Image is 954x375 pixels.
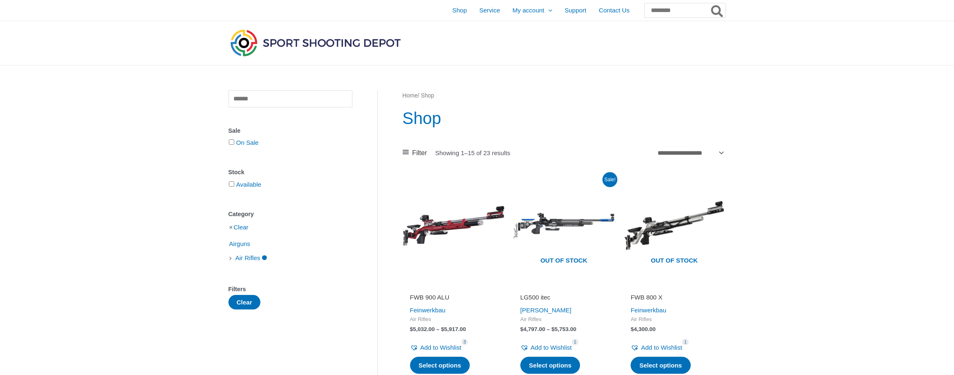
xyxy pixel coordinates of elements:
span: Add to Wishlist [641,344,682,351]
span: Air Rifles [631,316,718,323]
span: $ [441,326,444,332]
a: Add to Wishlist [520,342,572,353]
a: [PERSON_NAME] [520,307,571,314]
p: Showing 1–15 of 23 results [435,150,510,156]
div: Sale [228,125,352,137]
span: $ [410,326,413,332]
span: $ [520,326,524,332]
input: Available [229,181,234,187]
span: – [436,326,439,332]
a: Airguns [228,240,251,247]
iframe: Customer reviews powered by Trustpilot [631,282,718,292]
img: LG500 itec [513,175,615,277]
span: $ [551,326,555,332]
iframe: Customer reviews powered by Trustpilot [520,282,607,292]
a: Feinwerkbau [410,307,446,314]
nav: Breadcrumb [403,90,726,101]
select: Shop order [655,146,726,159]
bdi: 5,032.00 [410,326,435,332]
span: 3 [461,339,468,345]
h2: FWB 900 ALU [410,293,497,302]
bdi: 4,300.00 [631,326,655,332]
div: Category [228,208,352,220]
a: Home [403,93,418,99]
a: Feinwerkbau [631,307,666,314]
img: FWB 800 X [623,175,725,277]
div: Stock [228,166,352,178]
span: Filter [412,147,427,159]
a: Select options for “LG500 itec” [520,357,580,374]
a: Out of stock [513,175,615,277]
a: Select options for “FWB 800 X” [631,357,691,374]
span: Air Rifles [520,316,607,323]
span: Airguns [228,237,251,251]
h1: Shop [403,107,726,130]
a: Select options for “FWB 900 ALU” [410,357,470,374]
img: Sport Shooting Depot [228,27,403,58]
a: FWB 800 X [631,293,718,304]
span: – [547,326,550,332]
span: Out of stock [519,251,609,270]
a: Clear [233,224,248,231]
span: Add to Wishlist [420,344,461,351]
span: 1 [572,339,578,345]
a: Add to Wishlist [410,342,461,353]
iframe: Customer reviews powered by Trustpilot [410,282,497,292]
a: Available [236,181,262,188]
span: $ [631,326,634,332]
a: FWB 900 ALU [410,293,497,304]
span: Air Rifles [410,316,497,323]
bdi: 4,797.00 [520,326,545,332]
a: Add to Wishlist [631,342,682,353]
a: Air Rifles [235,254,268,261]
button: Clear [228,295,261,309]
button: Search [709,3,726,17]
a: LG500 itec [520,293,607,304]
img: FWB 900 ALU [403,175,505,277]
a: Filter [403,147,427,159]
span: Sale! [602,172,617,187]
a: Out of stock [623,175,725,277]
span: Air Rifles [235,251,261,265]
span: Out of stock [629,251,719,270]
bdi: 5,917.00 [441,326,466,332]
a: On Sale [236,139,259,146]
input: On Sale [229,139,234,145]
h2: FWB 800 X [631,293,718,302]
span: Add to Wishlist [531,344,572,351]
div: Filters [228,283,352,295]
span: 1 [682,339,689,345]
h2: LG500 itec [520,293,607,302]
bdi: 5,753.00 [551,326,576,332]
